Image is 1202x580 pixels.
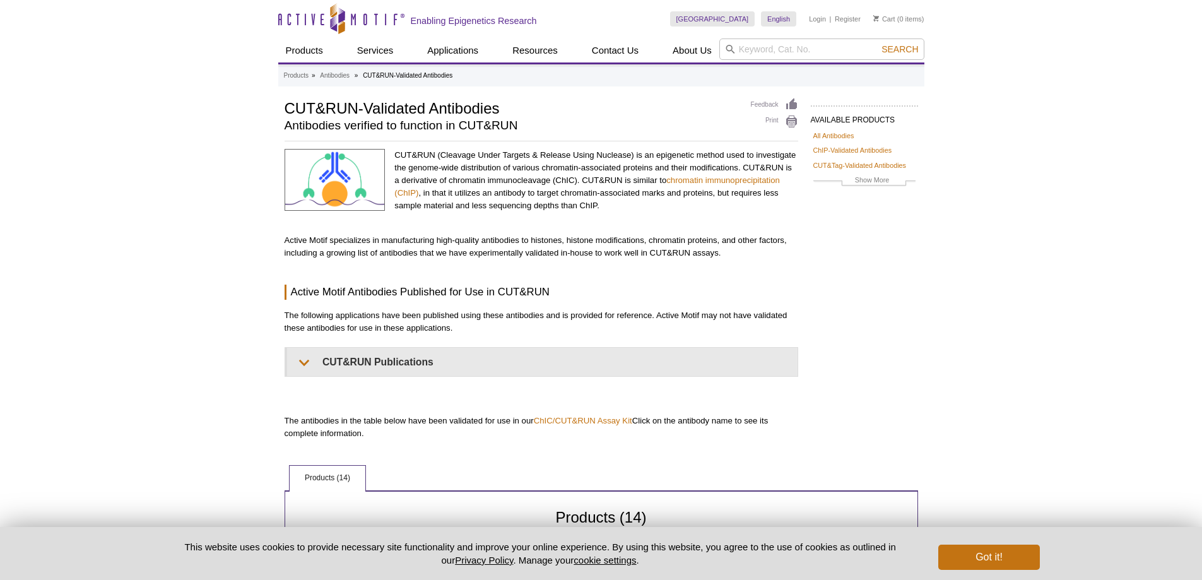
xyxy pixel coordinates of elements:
button: Search [878,44,922,55]
p: The following applications have been published using these antibodies and is provided for referen... [285,309,798,334]
p: CUT&RUN (Cleavage Under Targets & Release Using Nuclease) is an epigenetic method used to investi... [394,149,798,212]
button: cookie settings [574,555,636,565]
a: Login [809,15,826,23]
img: CUT&Tag [285,149,386,211]
button: Got it! [938,545,1039,570]
h2: Products (14) [293,512,910,536]
a: Products (14) [290,466,365,491]
a: Services [350,38,401,62]
input: Keyword, Cat. No. [719,38,924,60]
a: Privacy Policy [455,555,513,565]
a: Products [278,38,331,62]
span: Search [881,44,918,54]
h1: CUT&RUN-Validated Antibodies [285,98,738,117]
h2: AVAILABLE PRODUCTS [811,105,918,128]
a: Feedback [751,98,798,112]
iframe: Intercom live chat [1159,537,1189,567]
a: ChIP-Validated Antibodies [813,145,892,156]
a: All Antibodies [813,130,854,141]
h2: Antibodies verified to function in CUT&RUN [285,120,738,131]
a: Applications [420,38,486,62]
a: CUT&Tag-Validated Antibodies [813,160,906,171]
a: Register [835,15,861,23]
a: Antibodies [320,70,350,81]
a: ChIC/CUT&RUN Assay Kit [534,416,632,425]
img: Your Cart [873,15,879,21]
li: (0 items) [873,11,924,27]
a: Print [751,115,798,129]
li: | [830,11,832,27]
summary: CUT&RUN Publications [287,348,798,376]
a: Contact Us [584,38,646,62]
p: The antibodies in the table below have been validated for use in our Click on the antibody name t... [285,415,798,440]
a: Cart [873,15,895,23]
li: » [355,72,358,79]
a: [GEOGRAPHIC_DATA] [670,11,755,27]
p: Active Motif specializes in manufacturing high-quality antibodies to histones, histone modificati... [285,234,798,259]
a: About Us [665,38,719,62]
a: English [761,11,796,27]
li: CUT&RUN-Validated Antibodies [363,72,452,79]
a: Resources [505,38,565,62]
h3: Active Motif Antibodies Published for Use in CUT&RUN [285,285,798,300]
p: This website uses cookies to provide necessary site functionality and improve your online experie... [163,540,918,567]
h2: Enabling Epigenetics Research [411,15,537,27]
li: » [312,72,315,79]
a: Products [284,70,309,81]
a: Show More [813,174,916,189]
